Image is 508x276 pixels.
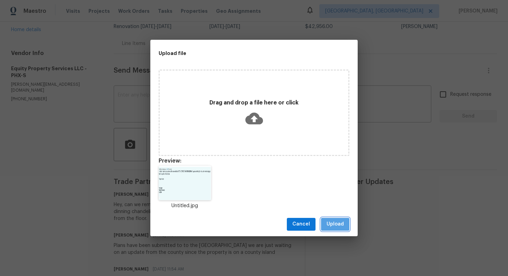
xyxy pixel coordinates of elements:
[327,220,344,229] span: Upload
[159,49,318,57] h2: Upload file
[159,202,211,210] p: Untitled.jpg
[287,218,316,231] button: Cancel
[321,218,349,231] button: Upload
[292,220,310,229] span: Cancel
[159,166,211,200] img: 2Q==
[160,99,348,107] p: Drag and drop a file here or click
